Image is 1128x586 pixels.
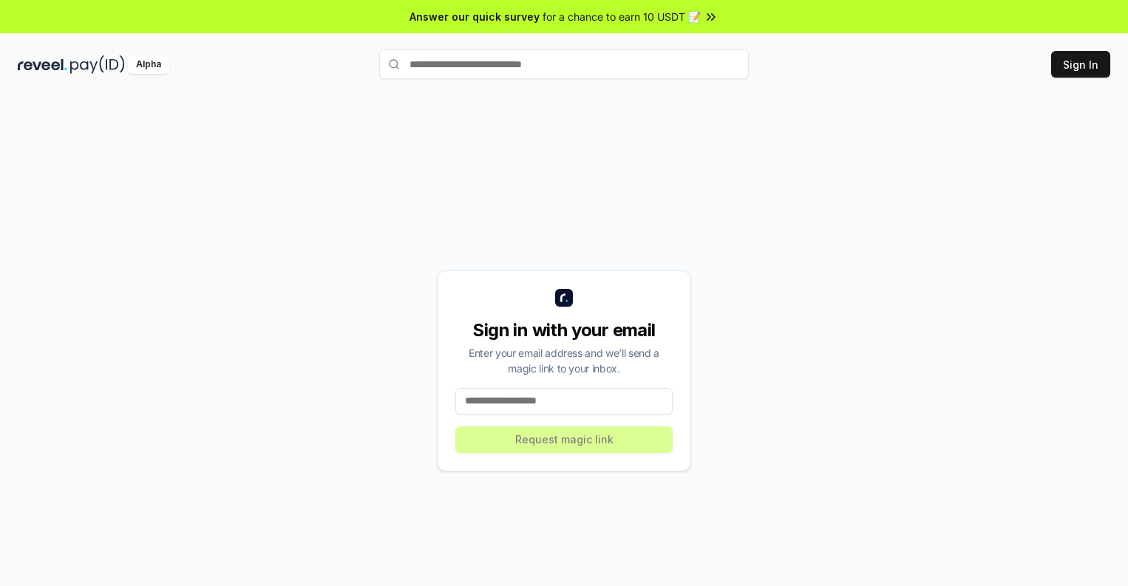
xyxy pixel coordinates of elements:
[555,289,573,307] img: logo_small
[410,9,540,24] span: Answer our quick survey
[70,55,125,74] img: pay_id
[455,345,673,376] div: Enter your email address and we’ll send a magic link to your inbox.
[455,318,673,342] div: Sign in with your email
[1051,51,1110,78] button: Sign In
[18,55,67,74] img: reveel_dark
[543,9,701,24] span: for a chance to earn 10 USDT 📝
[128,55,169,74] div: Alpha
